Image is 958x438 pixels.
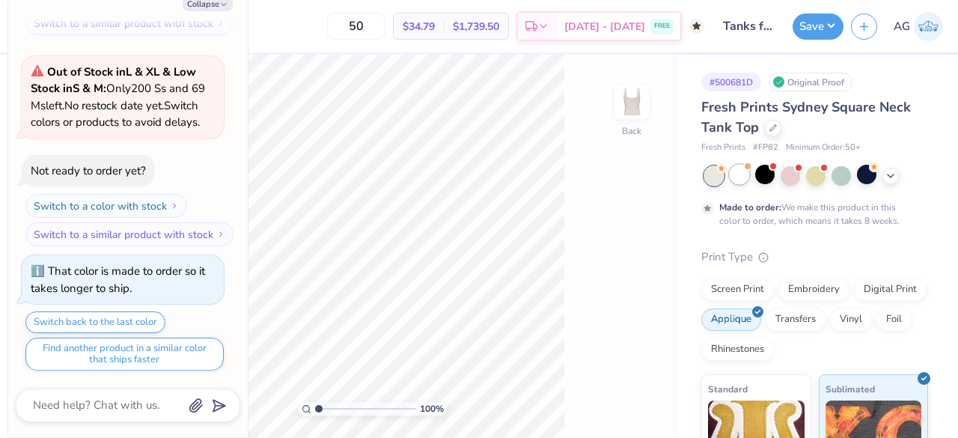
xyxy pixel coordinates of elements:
[830,308,872,331] div: Vinyl
[786,142,861,154] span: Minimum Order: 50 +
[216,230,225,239] img: Switch to a similar product with stock
[170,201,179,210] img: Switch to a color with stock
[453,19,499,34] span: $1,739.50
[778,279,849,301] div: Embroidery
[766,308,826,331] div: Transfers
[701,73,761,91] div: # 500681D
[701,338,774,361] div: Rhinestones
[701,279,774,301] div: Screen Print
[420,402,444,416] span: 100 %
[617,87,647,117] img: Back
[654,21,670,31] span: FREE
[64,98,164,113] span: No restock date yet.
[894,18,910,35] span: AG
[47,64,162,79] strong: Out of Stock in L & XL
[793,13,843,40] button: Save
[216,19,225,28] img: Switch to a similar product with stock
[719,201,903,228] div: We make this product in this color to order, which means it takes 8 weeks.
[25,222,234,246] button: Switch to a similar product with stock
[894,12,943,41] a: AG
[25,11,234,35] button: Switch to a similar product with stock
[914,12,943,41] img: Akshika Gurao
[564,19,645,34] span: [DATE] - [DATE]
[31,163,146,178] div: Not ready to order yet?
[31,264,205,296] div: That color is made to order so it takes longer to ship.
[327,13,385,40] input: – –
[25,194,187,218] button: Switch to a color with stock
[701,308,761,331] div: Applique
[826,381,875,397] span: Sublimated
[31,64,205,130] span: Only 200 Ss and 69 Ms left. Switch colors or products to avoid delays.
[403,19,435,34] span: $34.79
[769,73,852,91] div: Original Proof
[25,311,165,333] button: Switch back to the last color
[854,279,927,301] div: Digital Print
[701,98,911,136] span: Fresh Prints Sydney Square Neck Tank Top
[719,201,781,213] strong: Made to order:
[701,249,928,266] div: Print Type
[876,308,912,331] div: Foil
[708,381,748,397] span: Standard
[622,124,641,138] div: Back
[701,142,745,154] span: Fresh Prints
[753,142,778,154] span: # FP82
[25,338,224,371] button: Find another product in a similar color that ships faster
[712,11,785,41] input: Untitled Design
